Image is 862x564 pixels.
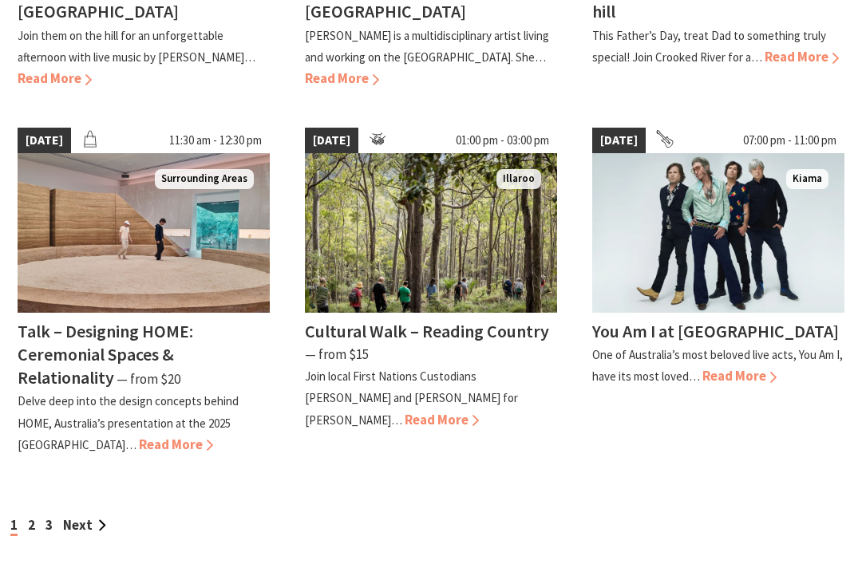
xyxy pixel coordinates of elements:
a: Next [63,516,106,534]
p: This Father’s Day, treat Dad to something truly special! Join Crooked River for a… [592,28,826,65]
span: Read More [765,48,839,65]
span: Read More [18,69,92,87]
span: Read More [305,69,379,87]
a: [DATE] 07:00 pm - 11:00 pm You Am I Kiama You Am I at [GEOGRAPHIC_DATA] One of Australia’s most b... [592,128,844,456]
span: 07:00 pm - 11:00 pm [735,128,844,153]
span: Read More [139,436,213,453]
a: 3 [45,516,53,534]
span: [DATE] [592,128,646,153]
p: Delve deep into the design concepts behind HOME, Australia’s presentation at the 2025 [GEOGRAPHIC... [18,393,239,452]
span: ⁠— from $15 [305,345,369,363]
img: Two visitors stand in the middle ofn a circular stone art installation with sand in the middle [18,153,270,313]
span: Read More [702,367,777,385]
span: [DATE] [18,128,71,153]
a: [DATE] 11:30 am - 12:30 pm Two visitors stand in the middle ofn a circular stone art installation... [18,128,270,456]
span: 11:30 am - 12:30 pm [161,128,270,153]
img: Visitors walk in single file along the Buddawang Track [305,153,557,313]
h4: You Am I at [GEOGRAPHIC_DATA] [592,320,839,342]
a: 2 [28,516,35,534]
h4: Talk – Designing HOME: Ceremonial Spaces & Relationality [18,320,193,388]
p: Join them on the hill for an unforgettable afternoon with live music by [PERSON_NAME]… [18,28,255,65]
span: [DATE] [305,128,358,153]
a: [DATE] 01:00 pm - 03:00 pm Visitors walk in single file along the Buddawang Track Illaroo Cultura... [305,128,557,456]
p: Join local First Nations Custodians [PERSON_NAME] and [PERSON_NAME] for [PERSON_NAME]… [305,369,518,427]
p: One of Australia’s most beloved live acts, You Am I, have its most loved… [592,347,843,384]
span: Surrounding Areas [155,169,254,189]
span: Illaroo [496,169,541,189]
span: Read More [405,411,479,428]
span: 01:00 pm - 03:00 pm [448,128,557,153]
span: ⁠— from $20 [117,370,180,388]
img: You Am I [592,153,844,313]
span: 1 [10,516,18,536]
p: [PERSON_NAME] is a multidisciplinary artist living and working on the [GEOGRAPHIC_DATA]. She… [305,28,549,65]
span: Kiama [786,169,828,189]
h4: Cultural Walk – Reading Country [305,320,549,342]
